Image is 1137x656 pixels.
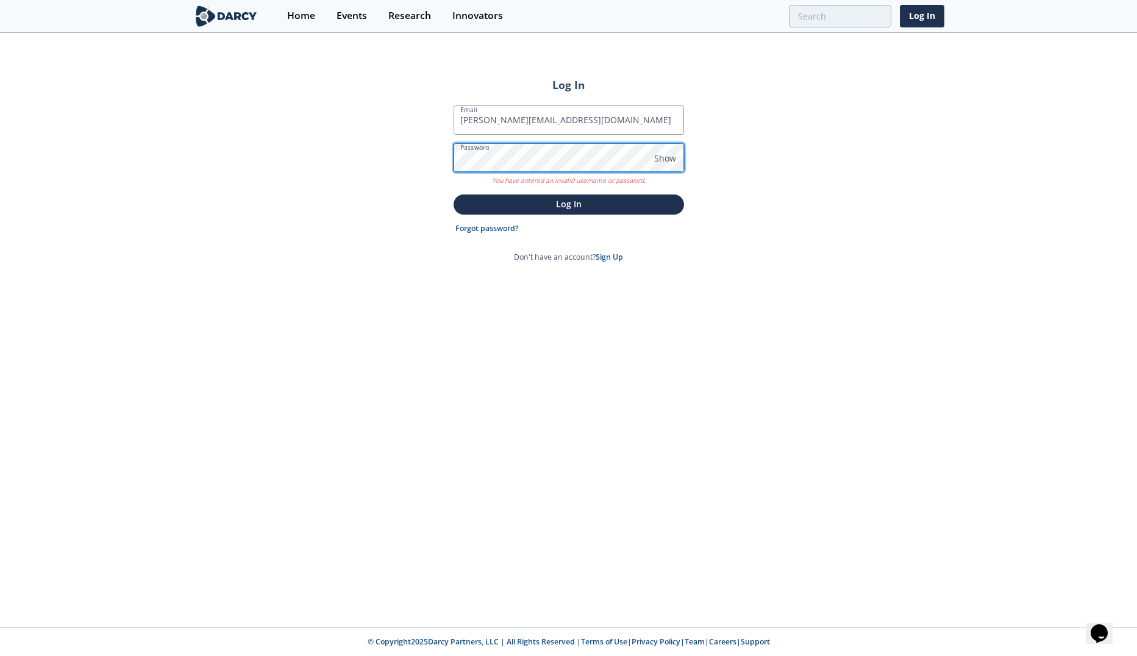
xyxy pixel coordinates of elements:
button: Log In [454,194,684,215]
input: Advanced Search [789,5,891,27]
label: Password [460,143,490,152]
a: Team [685,636,705,647]
a: Careers [709,636,736,647]
div: Innovators [452,11,503,21]
p: Don't have an account? [514,252,623,263]
img: logo-wide.svg [193,5,260,27]
label: Email [460,105,477,115]
p: Log In [462,198,675,210]
div: Research [388,11,431,21]
span: Show [654,152,676,165]
div: Home [287,11,315,21]
h2: Log In [454,77,684,93]
a: Forgot password? [455,223,519,234]
a: Privacy Policy [632,636,680,647]
div: Events [337,11,367,21]
p: You have entered an invalid username or password. [454,172,684,186]
a: Terms of Use [581,636,627,647]
a: Sign Up [596,252,623,262]
a: Log In [900,5,944,27]
a: Support [741,636,770,647]
iframe: chat widget [1086,607,1125,644]
p: © Copyright 2025 Darcy Partners, LLC | All Rights Reserved | | | | | [118,636,1020,647]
